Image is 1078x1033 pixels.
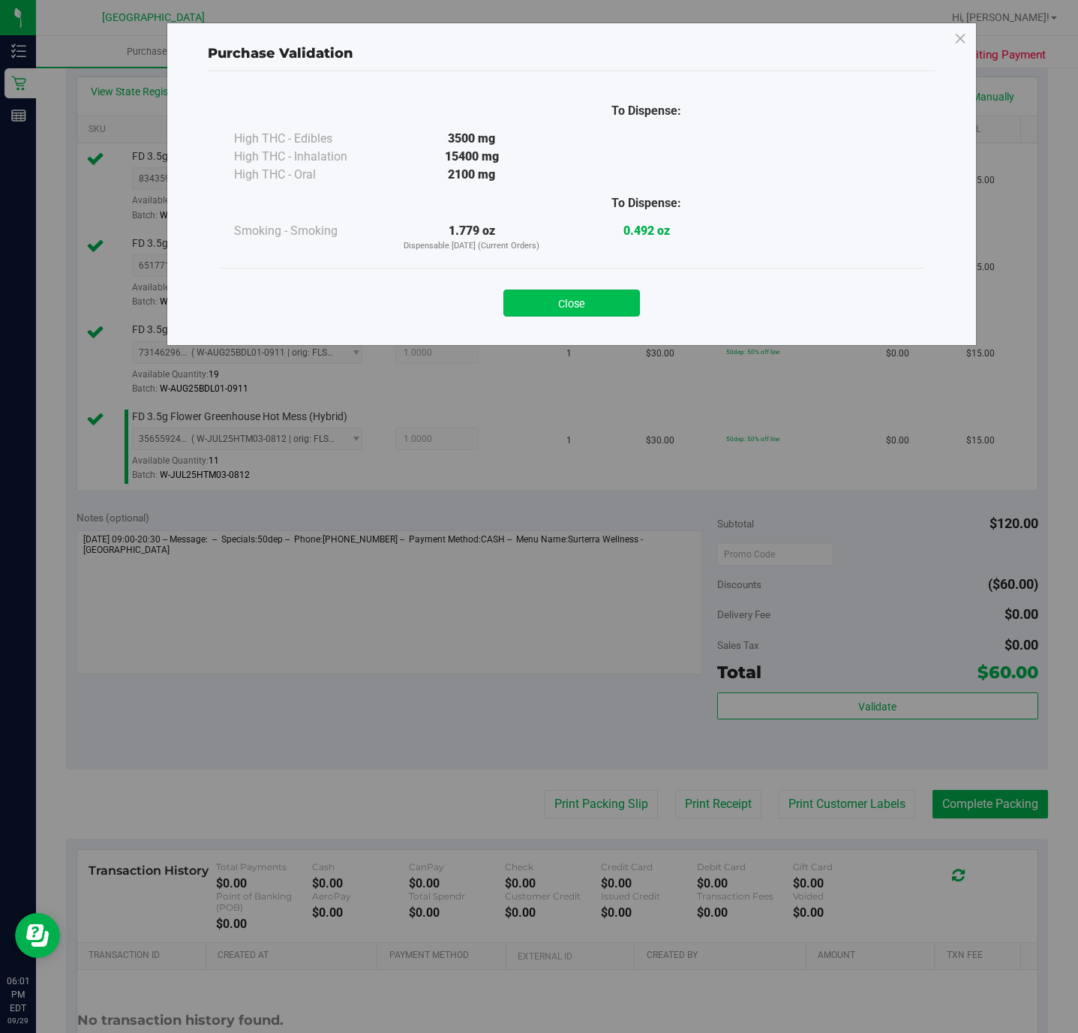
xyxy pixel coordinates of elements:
[234,148,384,166] div: High THC - Inhalation
[384,130,559,148] div: 3500 mg
[208,45,353,62] span: Purchase Validation
[623,224,670,238] strong: 0.492 oz
[384,240,559,253] p: Dispensable [DATE] (Current Orders)
[15,913,60,958] iframe: Resource center
[503,290,640,317] button: Close
[559,102,734,120] div: To Dispense:
[234,166,384,184] div: High THC - Oral
[384,222,559,253] div: 1.779 oz
[559,194,734,212] div: To Dispense:
[234,130,384,148] div: High THC - Edibles
[234,222,384,240] div: Smoking - Smoking
[384,148,559,166] div: 15400 mg
[384,166,559,184] div: 2100 mg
